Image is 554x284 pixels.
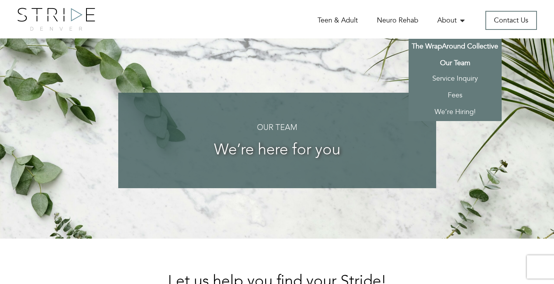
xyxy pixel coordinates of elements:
h4: Our Team [134,124,421,132]
a: The WrapAround Collective [409,39,502,55]
a: Service Inquiry [409,71,502,88]
a: Contact Us [485,11,537,30]
a: Our Team [409,55,502,71]
h3: We’re here for you [134,142,421,159]
a: Fees [409,88,502,104]
a: About [437,16,466,25]
a: We’re Hiring! [409,104,502,121]
img: logo.png [17,8,95,31]
a: Neuro Rehab [377,16,418,25]
a: Teen & Adult [318,16,358,25]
